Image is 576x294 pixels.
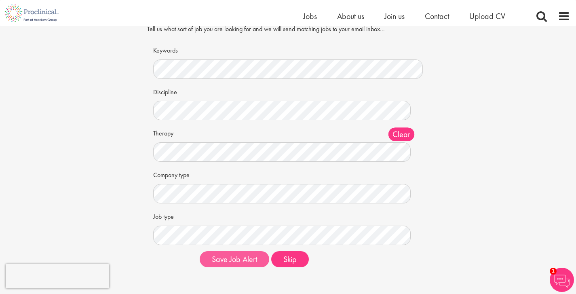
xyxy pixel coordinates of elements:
a: Join us [384,11,405,21]
img: Chatbot [550,268,574,292]
a: About us [337,11,364,21]
a: Jobs [303,11,317,21]
span: Clear [388,128,414,141]
label: Job type [153,209,194,222]
a: Upload CV [469,11,505,21]
button: Skip [271,251,309,267]
label: Discipline [153,85,194,97]
span: 1 [550,268,557,275]
div: Tell us what sort of job you are looking for and we will send matching jobs to your email inbox... [147,25,429,43]
a: Contact [425,11,449,21]
iframe: reCAPTCHA [6,264,109,288]
button: Save Job Alert [200,251,269,267]
label: Therapy [153,126,194,138]
label: Company type [153,168,194,180]
label: Keywords [153,43,194,55]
